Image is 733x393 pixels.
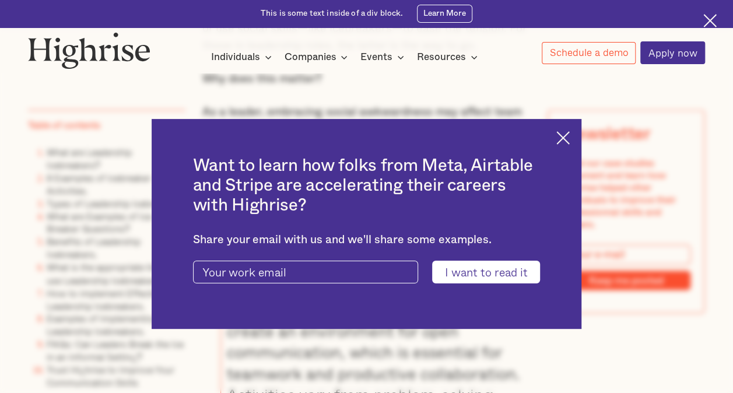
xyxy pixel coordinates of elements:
[640,41,705,64] a: Apply now
[211,50,260,64] div: Individuals
[193,261,419,283] input: Your work email
[28,32,150,69] img: Highrise logo
[360,50,392,64] div: Events
[417,50,466,64] div: Resources
[542,42,636,64] a: Schedule a demo
[556,131,570,145] img: Cross icon
[284,50,336,64] div: Companies
[261,8,404,19] div: This is some text inside of a div block.
[360,50,408,64] div: Events
[193,233,541,247] div: Share your email with us and we'll share some examples.
[432,261,540,283] input: I want to read it
[284,50,351,64] div: Companies
[211,50,275,64] div: Individuals
[193,156,541,215] h2: Want to learn how folks from Meta, Airtable and Stripe are accelerating their careers with Highrise?
[417,50,481,64] div: Resources
[193,261,541,283] form: current-ascender-blog-article-modal-form
[417,5,472,22] a: Learn More
[703,14,717,27] img: Cross icon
